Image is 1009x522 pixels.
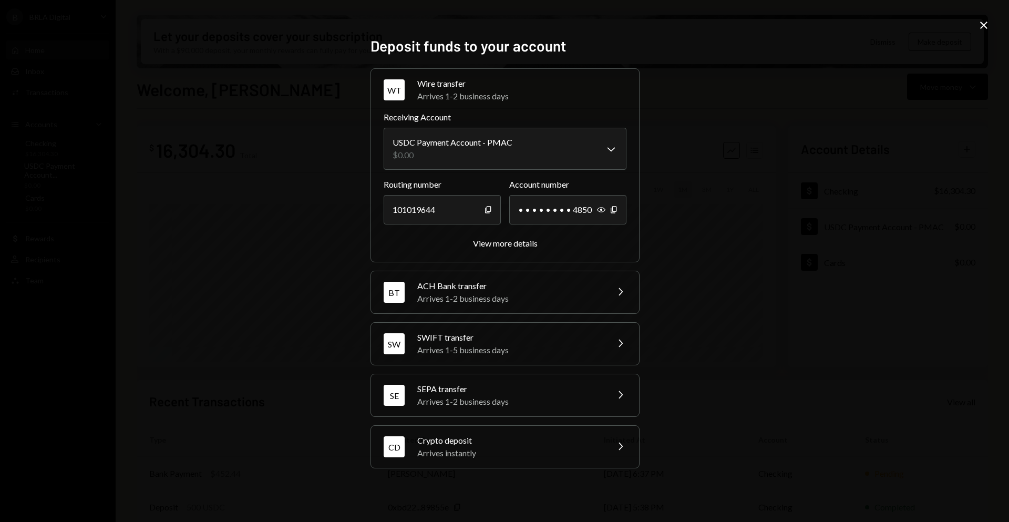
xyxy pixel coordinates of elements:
div: WT [384,79,405,100]
button: CDCrypto depositArrives instantly [371,426,639,468]
div: CD [384,436,405,457]
button: BTACH Bank transferArrives 1-2 business days [371,271,639,313]
div: Arrives 1-5 business days [417,344,601,356]
label: Routing number [384,178,501,191]
div: Arrives 1-2 business days [417,292,601,305]
label: Account number [509,178,626,191]
div: SE [384,385,405,406]
div: Arrives 1-2 business days [417,395,601,408]
button: SWSWIFT transferArrives 1-5 business days [371,323,639,365]
div: Crypto deposit [417,434,601,447]
div: 101019644 [384,195,501,224]
button: View more details [473,238,538,249]
div: Arrives 1-2 business days [417,90,626,103]
h2: Deposit funds to your account [370,36,639,56]
div: ACH Bank transfer [417,280,601,292]
button: WTWire transferArrives 1-2 business days [371,69,639,111]
div: BT [384,282,405,303]
button: SESEPA transferArrives 1-2 business days [371,374,639,416]
div: Arrives instantly [417,447,601,459]
div: SEPA transfer [417,383,601,395]
label: Receiving Account [384,111,626,124]
button: Receiving Account [384,128,626,170]
div: SW [384,333,405,354]
div: SWIFT transfer [417,331,601,344]
div: WTWire transferArrives 1-2 business days [384,111,626,249]
div: View more details [473,238,538,248]
div: • • • • • • • • 4850 [509,195,626,224]
div: Wire transfer [417,77,626,90]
